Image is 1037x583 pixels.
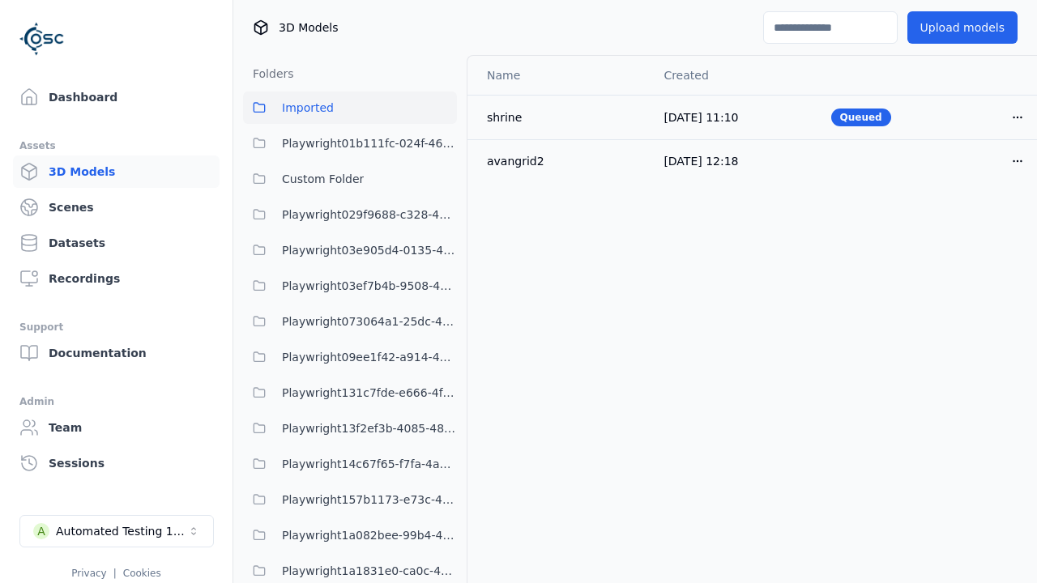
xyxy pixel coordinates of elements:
[243,270,457,302] button: Playwright03ef7b4b-9508-47f0-8afd-5e0ec78663fc
[243,163,457,195] button: Custom Folder
[664,155,738,168] span: [DATE] 12:18
[71,568,106,579] a: Privacy
[243,519,457,551] button: Playwright1a082bee-99b4-4375-8133-1395ef4c0af5
[243,483,457,516] button: Playwright157b1173-e73c-4808-a1ac-12e2e4cec217
[13,411,220,444] a: Team
[243,341,457,373] button: Playwright09ee1f42-a914-43b3-abf1-e7ca57cf5f96
[664,111,738,124] span: [DATE] 11:10
[13,337,220,369] a: Documentation
[19,515,214,547] button: Select a workspace
[279,19,338,36] span: 3D Models
[19,136,213,155] div: Assets
[113,568,117,579] span: |
[13,262,220,295] a: Recordings
[487,153,638,169] div: avangrid2
[243,377,457,409] button: Playwright131c7fde-e666-4f3e-be7e-075966dc97bc
[243,91,457,124] button: Imported
[243,234,457,266] button: Playwright03e905d4-0135-4922-94e2-0c56aa41bf04
[282,169,364,189] span: Custom Folder
[13,155,220,188] a: 3D Models
[282,276,457,296] span: Playwright03ef7b4b-9508-47f0-8afd-5e0ec78663fc
[282,134,457,153] span: Playwright01b111fc-024f-466d-9bae-c06bfb571c6d
[243,305,457,338] button: Playwright073064a1-25dc-42be-bd5d-9b023c0ea8dd
[282,98,334,117] span: Imported
[243,448,457,480] button: Playwright14c67f65-f7fa-4a69-9dce-fa9a259dcaa1
[282,383,457,402] span: Playwright131c7fde-e666-4f3e-be7e-075966dc97bc
[467,56,651,95] th: Name
[13,81,220,113] a: Dashboard
[282,454,457,474] span: Playwright14c67f65-f7fa-4a69-9dce-fa9a259dcaa1
[282,526,457,545] span: Playwright1a082bee-99b4-4375-8133-1395ef4c0af5
[13,191,220,223] a: Scenes
[487,109,638,126] div: shrine
[282,312,457,331] span: Playwright073064a1-25dc-42be-bd5d-9b023c0ea8dd
[831,109,891,126] div: Queued
[282,490,457,509] span: Playwright157b1173-e73c-4808-a1ac-12e2e4cec217
[651,56,817,95] th: Created
[19,16,65,62] img: Logo
[56,523,187,539] div: Automated Testing 1 - Playwright
[123,568,161,579] a: Cookies
[243,198,457,231] button: Playwright029f9688-c328-482d-9c42-3b0c529f8514
[243,412,457,445] button: Playwright13f2ef3b-4085-48b8-a429-2a4839ebbf05
[243,127,457,160] button: Playwright01b111fc-024f-466d-9bae-c06bfb571c6d
[19,317,213,337] div: Support
[282,419,457,438] span: Playwright13f2ef3b-4085-48b8-a429-2a4839ebbf05
[19,392,213,411] div: Admin
[282,240,457,260] span: Playwright03e905d4-0135-4922-94e2-0c56aa41bf04
[13,227,220,259] a: Datasets
[13,447,220,479] a: Sessions
[282,347,457,367] span: Playwright09ee1f42-a914-43b3-abf1-e7ca57cf5f96
[33,523,49,539] div: A
[243,66,294,82] h3: Folders
[282,561,457,581] span: Playwright1a1831e0-ca0c-4e14-bc08-f87064ef1ded
[282,205,457,224] span: Playwright029f9688-c328-482d-9c42-3b0c529f8514
[907,11,1018,44] button: Upload models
